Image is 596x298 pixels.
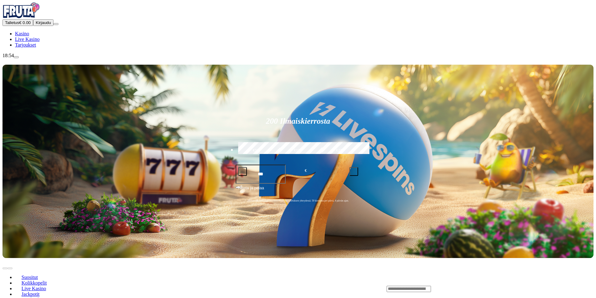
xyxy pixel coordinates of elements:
[3,53,14,58] span: 18:54
[3,31,593,48] nav: Main menu
[14,56,19,58] button: live-chat
[238,167,247,176] button: minus icon
[241,184,243,188] span: €
[15,31,29,36] a: Kasino
[321,141,359,159] label: €250
[33,19,53,26] button: Kirjaudu
[19,286,49,291] span: Live Kasino
[15,37,40,42] a: Live Kasino
[3,19,33,26] button: Talletusplus icon€ 0.00
[36,20,51,25] span: Kirjaudu
[15,42,36,47] a: Tarjoukset
[238,185,264,196] span: Talleta ja pelaa
[349,167,358,176] button: plus icon
[15,273,44,282] a: Suositut
[387,286,431,292] input: Search
[8,267,13,269] button: next slide
[19,291,42,297] span: Jackpotit
[53,23,58,25] button: menu
[3,267,8,269] button: prev slide
[278,141,317,159] label: €150
[3,2,593,48] nav: Primary
[3,2,40,18] img: Fruta
[19,275,40,280] span: Suositut
[5,20,19,25] span: Talletus
[3,14,40,19] a: Fruta
[15,284,53,293] a: Live Kasino
[236,185,361,196] button: Talleta ja pelaa
[19,280,49,286] span: Kolikkopelit
[19,20,31,25] span: € 0.00
[305,168,307,174] span: €
[237,141,275,159] label: €50
[15,278,53,288] a: Kolikkopelit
